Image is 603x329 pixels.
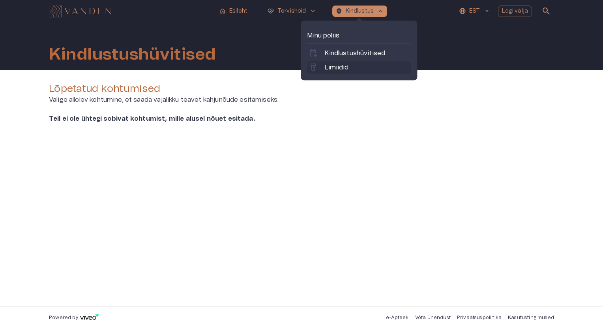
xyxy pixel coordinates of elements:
a: Privaatsuspoliitika [457,315,502,320]
a: labsLimiidid [309,63,409,72]
p: Logi välja [502,7,528,15]
p: EST [469,7,480,15]
img: Vanden logo [49,5,111,17]
a: calendar_add_onKindlustushüvitised [309,49,409,58]
p: Kindlustushüvitised [324,49,385,58]
span: keyboard_arrow_down [309,7,316,15]
p: Võta ühendust [415,314,451,321]
button: health_and_safetyKindlustuskeyboard_arrow_up [332,6,388,17]
span: labs [309,63,318,72]
span: health_and_safety [335,7,343,15]
h1: Kindlustushüvitised [49,45,216,64]
a: Kasutustingimused [508,315,554,320]
p: Teil ei ole ühtegi sobivat kohtumist, mille alusel nõuet esitada. [49,114,300,123]
a: Navigate to homepage [49,6,213,17]
button: EST [458,6,491,17]
button: open search modal [538,3,554,19]
p: Minu poliis [307,31,411,40]
span: keyboard_arrow_up [377,7,384,15]
span: search [541,6,551,16]
span: ecg_heart [267,7,274,15]
button: ecg_heartTervishoidkeyboard_arrow_down [264,6,320,17]
a: e-Apteek [386,315,408,320]
p: Kindlustus [346,7,374,15]
span: calendar_add_on [309,49,318,58]
span: home [219,7,226,15]
p: Powered by [49,314,78,321]
p: Limiidid [324,63,348,72]
p: Esileht [229,7,247,15]
h4: Lõpetatud kohtumised [49,82,554,95]
button: Logi välja [498,6,532,17]
button: homeEsileht [216,6,251,17]
p: Tervishoid [277,7,306,15]
p: Valige allolev kohtumine, et saada vajalikku teavet kahjunõude esitamiseks. [49,95,554,105]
